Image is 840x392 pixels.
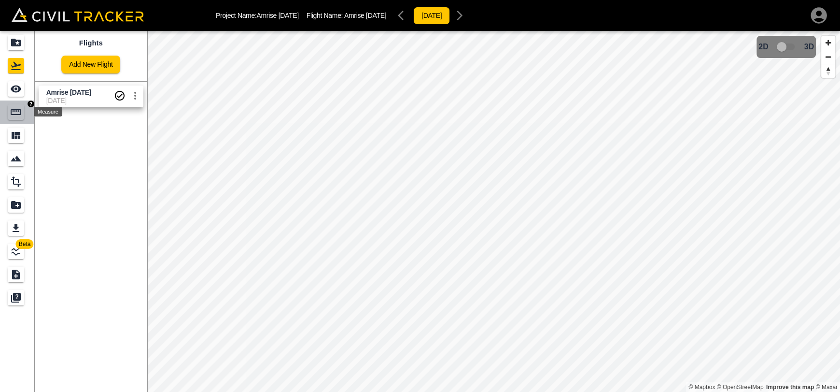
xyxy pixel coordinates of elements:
button: [DATE] [413,7,450,25]
a: OpenStreetMap [717,384,764,391]
span: 3D model not uploaded yet [772,38,800,56]
a: Mapbox [688,384,715,391]
span: 2D [758,43,768,51]
button: Zoom in [821,36,835,50]
img: Civil Tracker [12,8,144,21]
p: Flight Name: [307,12,386,19]
a: Maxar [815,384,838,391]
p: Project Name: Amrise [DATE] [216,12,299,19]
span: 3D [804,43,814,51]
canvas: Map [147,31,840,392]
button: Reset bearing to north [821,64,835,78]
a: Map feedback [766,384,814,391]
button: Zoom out [821,50,835,64]
span: Amrise [DATE] [344,12,386,19]
div: Measure [34,107,62,116]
